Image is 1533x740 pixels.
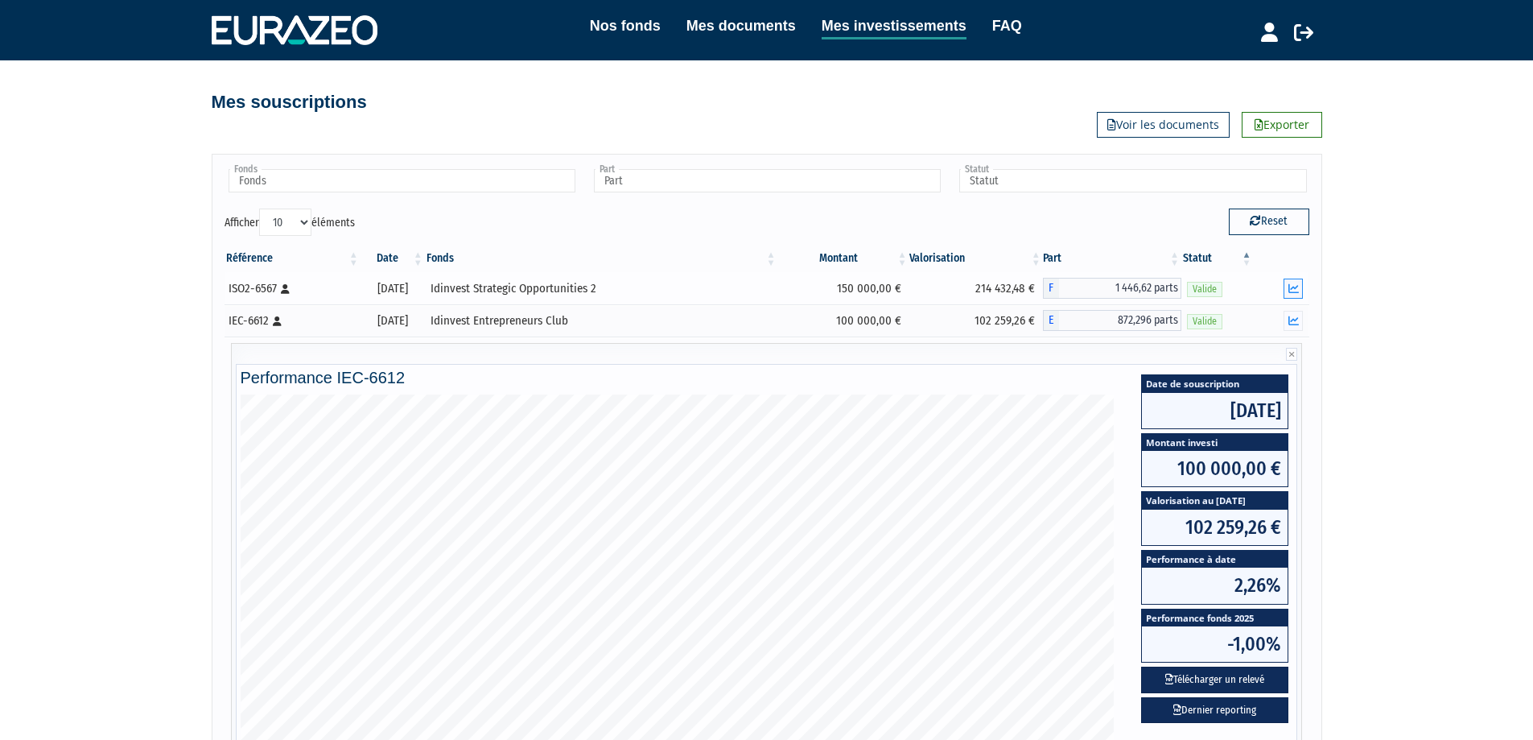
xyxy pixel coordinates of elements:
div: E - Idinvest Entrepreneurs Club [1043,310,1181,331]
label: Afficher éléments [225,209,355,236]
span: 872,296 parts [1059,310,1181,331]
div: F - Idinvest Strategic Opportunities 2 [1043,278,1181,299]
th: Référence : activer pour trier la colonne par ordre croissant [225,245,361,272]
a: Nos fonds [590,14,661,37]
span: [DATE] [1142,393,1288,428]
div: Idinvest Entrepreneurs Club [431,312,773,329]
th: Date: activer pour trier la colonne par ordre croissant [361,245,425,272]
span: Performance à date [1142,551,1288,568]
img: 1732889491-logotype_eurazeo_blanc_rvb.png [212,15,377,44]
td: 150 000,00 € [777,272,909,304]
a: Dernier reporting [1141,697,1288,724]
td: 100 000,00 € [777,304,909,337]
div: IEC-6612 [229,312,355,329]
th: Statut : activer pour trier la colonne par ordre d&eacute;croissant [1181,245,1253,272]
h4: Mes souscriptions [212,93,367,112]
i: [Français] Personne physique [281,284,290,294]
h4: Performance IEC-6612 [241,369,1293,387]
span: F [1043,278,1059,299]
span: E [1043,310,1059,331]
div: [DATE] [366,312,419,329]
td: 214 432,48 € [909,272,1043,304]
th: Part: activer pour trier la colonne par ordre croissant [1043,245,1181,272]
div: Idinvest Strategic Opportunities 2 [431,280,773,297]
th: Valorisation: activer pour trier la colonne par ordre croissant [909,245,1043,272]
a: Voir les documents [1097,112,1230,138]
td: 102 259,26 € [909,304,1043,337]
a: Exporter [1242,112,1322,138]
span: Valide [1187,282,1222,297]
th: Montant: activer pour trier la colonne par ordre croissant [777,245,909,272]
span: -1,00% [1142,626,1288,662]
span: Valorisation au [DATE] [1142,492,1288,509]
select: Afficheréléments [259,209,311,236]
span: 102 259,26 € [1142,510,1288,545]
a: Mes investissements [822,14,966,39]
span: 1 446,62 parts [1059,278,1181,299]
span: Montant investi [1142,434,1288,451]
span: 100 000,00 € [1142,451,1288,486]
span: Performance fonds 2025 [1142,610,1288,626]
span: Date de souscription [1142,375,1288,392]
div: ISO2-6567 [229,280,355,297]
button: Reset [1229,209,1309,234]
a: FAQ [992,14,1022,37]
th: Fonds: activer pour trier la colonne par ordre croissant [425,245,778,272]
a: Mes documents [686,14,796,37]
i: [Français] Personne physique [273,316,282,326]
span: Valide [1187,314,1222,329]
span: 2,26% [1142,568,1288,603]
div: [DATE] [366,280,419,297]
button: Télécharger un relevé [1141,667,1288,693]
